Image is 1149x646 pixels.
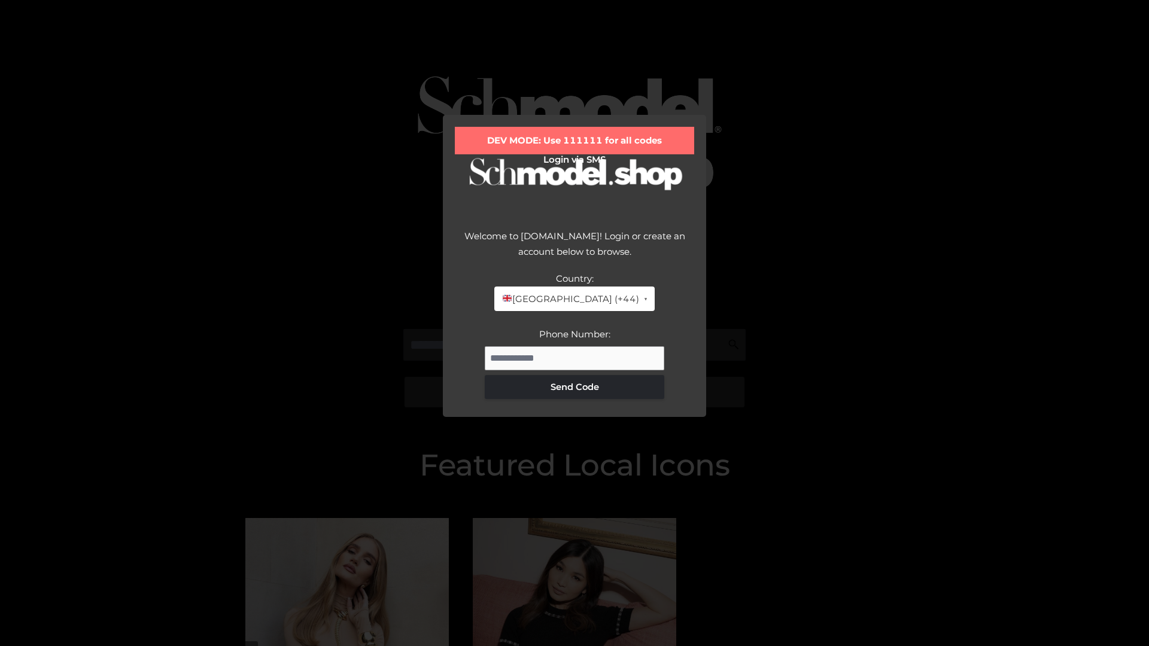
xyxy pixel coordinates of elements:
[455,127,694,154] div: DEV MODE: Use 111111 for all codes
[455,154,694,165] h2: Login via SMS
[501,291,639,307] span: [GEOGRAPHIC_DATA] (+44)
[485,375,664,399] button: Send Code
[556,273,594,284] label: Country:
[455,228,694,271] div: Welcome to [DOMAIN_NAME]! Login or create an account below to browse.
[539,328,610,340] label: Phone Number:
[503,294,512,303] img: 🇬🇧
